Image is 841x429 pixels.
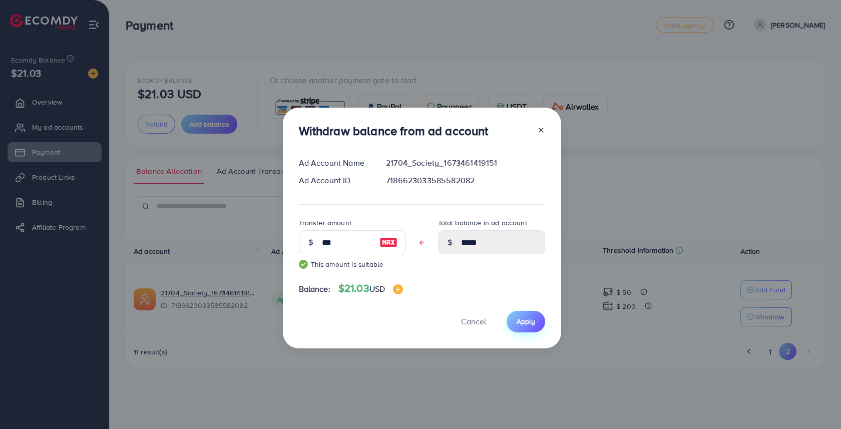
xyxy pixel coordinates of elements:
span: Apply [517,316,535,326]
span: Balance: [299,283,330,295]
iframe: Chat [798,384,833,421]
small: This amount is suitable [299,259,406,269]
span: Cancel [461,316,486,327]
button: Cancel [449,311,499,332]
h3: Withdraw balance from ad account [299,124,489,138]
h4: $21.03 [338,282,403,295]
div: Ad Account Name [291,157,378,169]
button: Apply [507,311,545,332]
div: 7186623033585582082 [378,175,553,186]
img: image [393,284,403,294]
img: guide [299,260,308,269]
label: Transfer amount [299,218,351,228]
div: Ad Account ID [291,175,378,186]
div: 21704_Society_1673461419151 [378,157,553,169]
label: Total balance in ad account [438,218,527,228]
span: USD [369,283,385,294]
img: image [379,236,397,248]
